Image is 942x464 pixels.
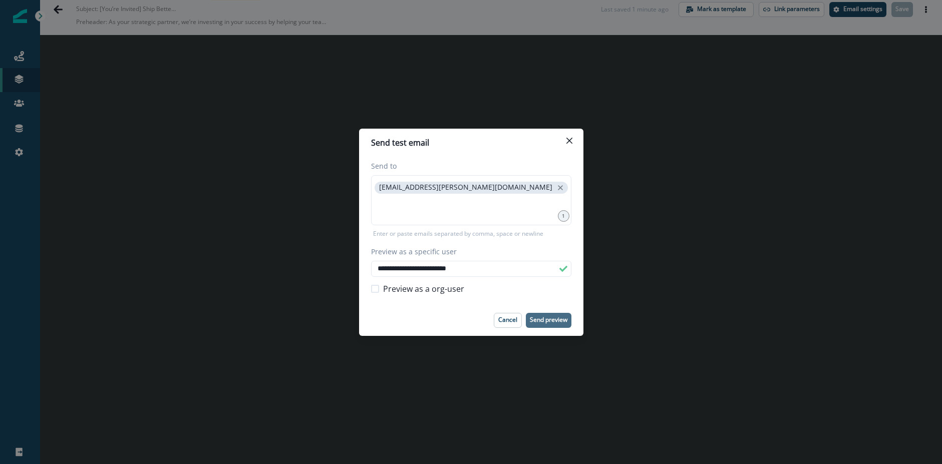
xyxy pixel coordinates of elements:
button: Cancel [494,313,522,328]
button: Send preview [526,313,571,328]
label: Preview as a specific user [371,246,565,257]
button: close [555,183,565,193]
p: Cancel [498,316,517,323]
button: Close [561,133,577,149]
p: [EMAIL_ADDRESS][PERSON_NAME][DOMAIN_NAME] [379,183,552,192]
span: Preview as a org-user [383,283,464,295]
p: Send test email [371,137,429,149]
label: Send to [371,161,565,171]
p: Send preview [530,316,567,323]
p: Enter or paste emails separated by comma, space or newline [371,229,545,238]
div: 1 [558,210,569,222]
